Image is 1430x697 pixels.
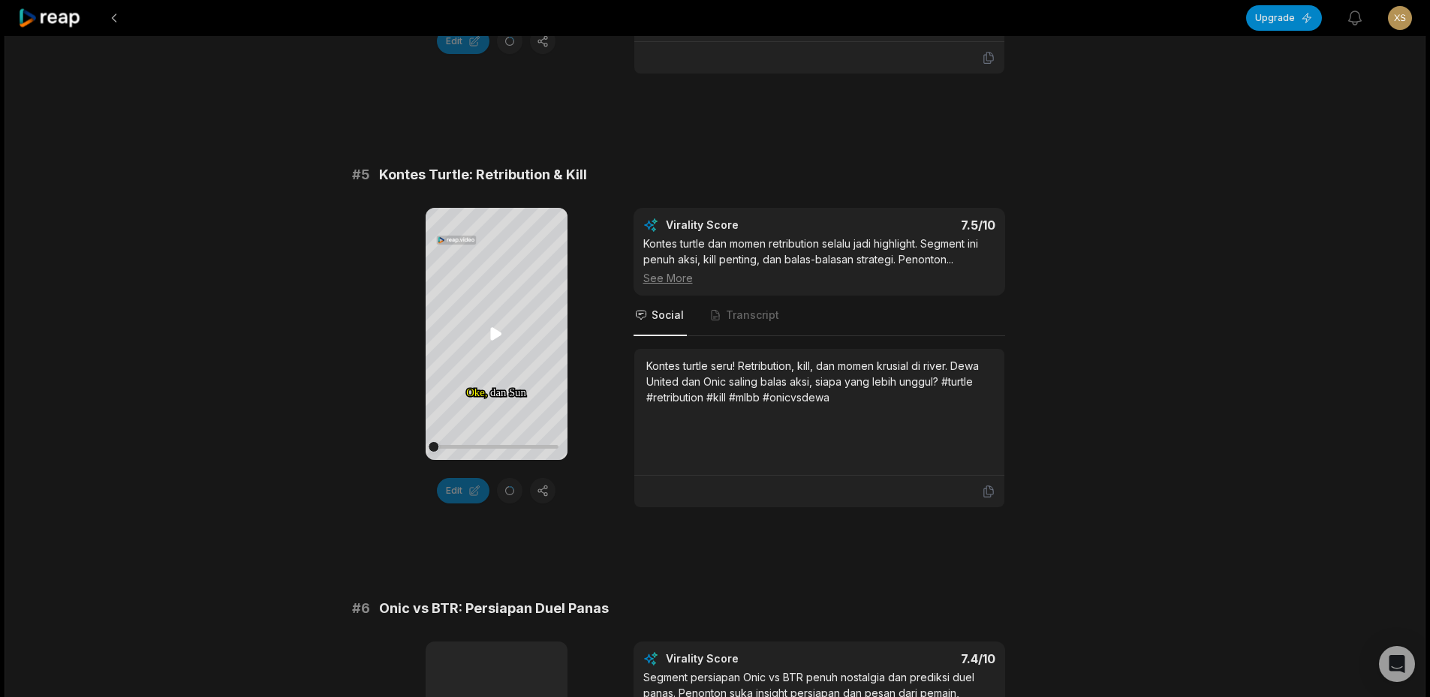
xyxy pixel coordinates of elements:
[1246,5,1322,31] button: Upgrade
[634,296,1005,336] nav: Tabs
[834,218,995,233] div: 7.5 /10
[834,651,995,666] div: 7.4 /10
[643,236,995,286] div: Kontes turtle dan momen retribution selalu jadi highlight. Segment ini penuh aksi, kill penting, ...
[379,164,587,185] span: Kontes Turtle: Retribution & Kill
[652,308,684,323] span: Social
[352,164,370,185] span: # 5
[379,598,609,619] span: Onic vs BTR: Persiapan Duel Panas
[666,218,827,233] div: Virality Score
[352,598,370,619] span: # 6
[646,358,992,405] div: Kontes turtle seru! Retribution, kill, dan momen krusial di river. Dewa United dan Onic saling ba...
[437,29,489,54] button: Edit
[726,308,779,323] span: Transcript
[437,478,489,503] button: Edit
[643,270,995,286] div: See More
[666,651,827,666] div: Virality Score
[1379,646,1415,682] div: Open Intercom Messenger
